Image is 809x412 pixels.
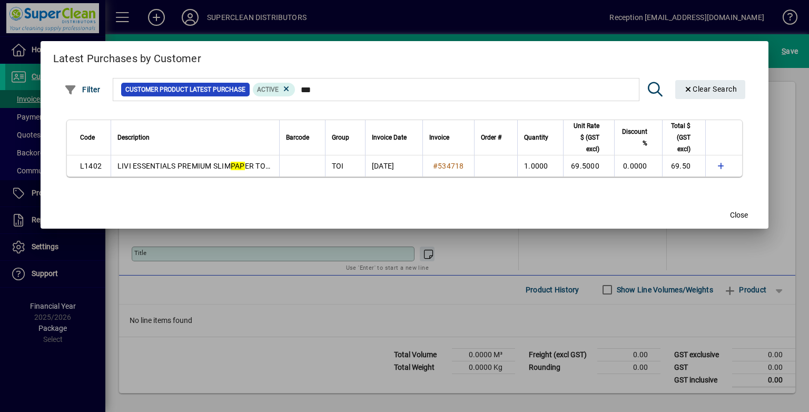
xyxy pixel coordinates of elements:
[429,160,468,172] a: #534718
[117,132,273,143] div: Description
[429,132,449,143] span: Invoice
[614,155,662,176] td: 0.0000
[524,132,558,143] div: Quantity
[621,126,657,149] div: Discount %
[80,132,95,143] span: Code
[669,120,691,155] span: Total $ (GST excl)
[117,162,310,170] span: LIVI ESSENTIALS PREMIUM SLIM ER TOWELS (4000)
[570,120,609,155] div: Unit Rate $ (GST excl)
[730,210,748,221] span: Close
[257,86,279,93] span: Active
[570,120,599,155] span: Unit Rate $ (GST excl)
[669,120,701,155] div: Total $ (GST excl)
[64,85,101,94] span: Filter
[286,132,309,143] span: Barcode
[253,83,295,96] mat-chip: Product Activation Status: Active
[41,41,768,72] h2: Latest Purchases by Customer
[231,162,245,170] em: PAP
[429,132,468,143] div: Invoice
[722,205,756,224] button: Close
[675,80,746,99] button: Clear
[517,155,563,176] td: 1.0000
[621,126,647,149] span: Discount %
[372,132,416,143] div: Invoice Date
[365,155,422,176] td: [DATE]
[80,132,104,143] div: Code
[481,132,511,143] div: Order #
[563,155,614,176] td: 69.5000
[125,84,245,95] span: Customer Product Latest Purchase
[332,132,359,143] div: Group
[372,132,407,143] span: Invoice Date
[62,80,103,99] button: Filter
[80,162,102,170] span: L1402
[286,132,319,143] div: Barcode
[433,162,438,170] span: #
[332,132,349,143] span: Group
[684,85,737,93] span: Clear Search
[438,162,464,170] span: 534718
[524,132,548,143] span: Quantity
[117,132,150,143] span: Description
[481,132,501,143] span: Order #
[662,155,706,176] td: 69.50
[332,162,344,170] span: TOI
